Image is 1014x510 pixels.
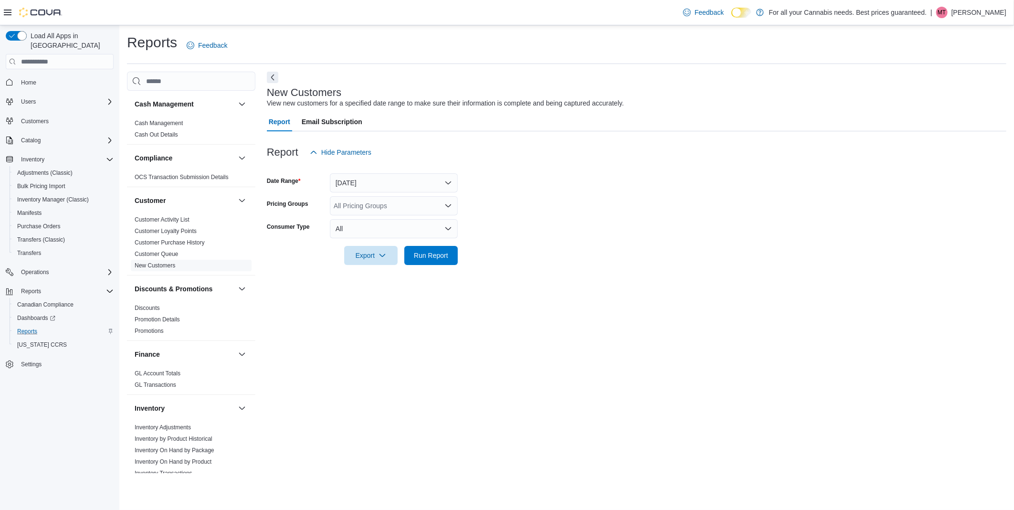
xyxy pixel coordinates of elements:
span: Adjustments (Classic) [17,169,73,177]
h3: Inventory [135,404,165,413]
span: Email Subscription [302,112,362,131]
a: Purchase Orders [13,221,64,232]
button: Export [344,246,398,265]
span: Inventory Transactions [135,469,192,477]
span: Transfers [17,249,41,257]
span: Inventory On Hand by Product [135,458,211,466]
button: Transfers [10,246,117,260]
span: Transfers [13,247,114,259]
span: Operations [21,268,49,276]
a: Inventory On Hand by Product [135,458,211,465]
button: Transfers (Classic) [10,233,117,246]
span: GL Transactions [135,381,176,389]
h3: Cash Management [135,99,194,109]
div: Customer [127,214,255,275]
span: Reports [17,286,114,297]
a: OCS Transaction Submission Details [135,174,229,181]
span: Purchase Orders [17,223,61,230]
span: Operations [17,266,114,278]
h3: Report [267,147,298,158]
h3: New Customers [267,87,341,98]
a: Feedback [183,36,231,55]
a: Customer Queue [135,251,178,257]
div: Finance [127,368,255,394]
img: Cova [19,8,62,17]
button: Users [2,95,117,108]
span: Customer Queue [135,250,178,258]
span: Load All Apps in [GEOGRAPHIC_DATA] [27,31,114,50]
span: Customers [17,115,114,127]
button: Operations [17,266,53,278]
label: Pricing Groups [267,200,308,208]
a: Customer Loyalty Points [135,228,197,234]
button: Adjustments (Classic) [10,166,117,180]
span: Inventory [21,156,44,163]
a: Settings [17,359,45,370]
p: [PERSON_NAME] [951,7,1006,18]
span: [US_STATE] CCRS [17,341,67,349]
button: Open list of options [444,202,452,210]
a: Inventory Manager (Classic) [13,194,93,205]
a: GL Account Totals [135,370,180,377]
span: Home [21,79,36,86]
span: Inventory Manager (Classic) [13,194,114,205]
span: Inventory by Product Historical [135,435,212,443]
a: Manifests [13,207,45,219]
span: Report [269,112,290,131]
span: Users [17,96,114,107]
div: Compliance [127,171,255,187]
span: Dashboards [17,314,55,322]
a: Inventory On Hand by Package [135,447,214,454]
span: Inventory Manager (Classic) [17,196,89,203]
span: Customers [21,117,49,125]
button: Home [2,75,117,89]
button: Cash Management [135,99,234,109]
div: Cash Management [127,117,255,144]
span: Purchase Orders [13,221,114,232]
button: All [330,219,458,238]
span: OCS Transaction Submission Details [135,173,229,181]
label: Date Range [267,177,301,185]
p: | [930,7,932,18]
span: Manifests [13,207,114,219]
button: Purchase Orders [10,220,117,233]
a: Inventory Adjustments [135,424,191,431]
button: Operations [2,266,117,279]
h3: Compliance [135,153,172,163]
a: Canadian Compliance [13,299,77,310]
button: Manifests [10,206,117,220]
button: Inventory [135,404,234,413]
a: Transfers [13,247,45,259]
span: Settings [17,358,114,370]
span: New Customers [135,262,175,269]
span: Adjustments (Classic) [13,167,114,179]
span: Users [21,98,36,106]
h3: Finance [135,350,160,359]
button: Users [17,96,40,107]
button: Compliance [236,152,248,164]
button: Reports [10,325,117,338]
a: Bulk Pricing Import [13,181,69,192]
span: Transfers (Classic) [13,234,114,245]
span: Discounts [135,304,160,312]
span: Inventory On Hand by Package [135,446,214,454]
button: Run Report [404,246,458,265]
span: Hide Parameters [321,148,371,157]
button: Canadian Compliance [10,298,117,311]
button: Next [267,72,278,83]
button: Discounts & Promotions [236,283,248,295]
button: Bulk Pricing Import [10,180,117,193]
p: For all your Cannabis needs. Best prices guaranteed. [769,7,927,18]
span: Reports [17,328,37,335]
a: Customer Activity List [135,216,190,223]
label: Consumer Type [267,223,310,231]
span: Catalog [17,135,114,146]
a: GL Transactions [135,382,176,388]
span: Dashboards [13,312,114,324]
span: Run Report [414,251,448,260]
h3: Discounts & Promotions [135,284,212,294]
div: View new customers for a specified date range to make sure their information is complete and bein... [267,98,624,108]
